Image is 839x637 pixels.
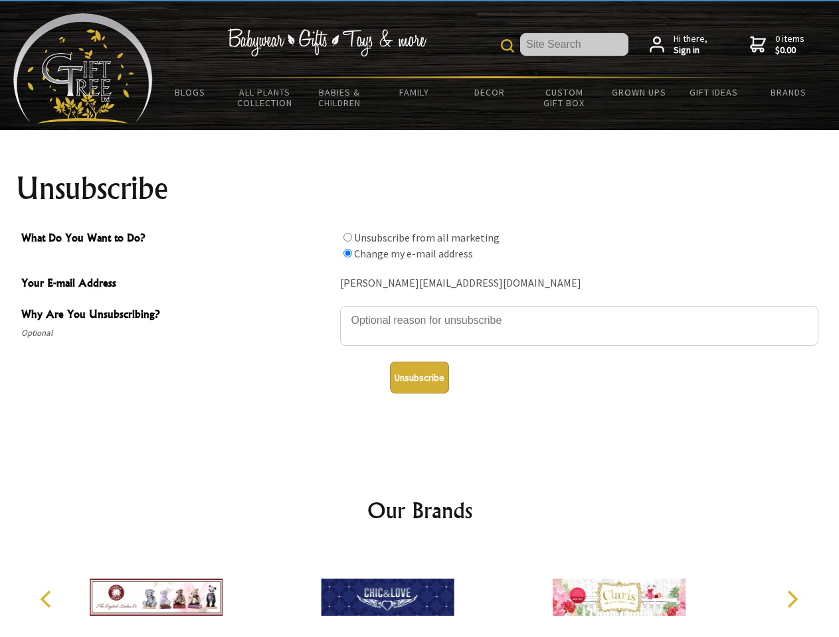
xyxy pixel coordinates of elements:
[153,78,228,106] a: BLOGS
[227,29,426,56] img: Babywear - Gifts - Toys & more
[27,494,813,526] h2: Our Brands
[302,78,377,117] a: Babies & Children
[650,33,707,56] a: Hi there,Sign in
[16,173,824,204] h1: Unsubscribe
[354,247,473,260] label: Change my e-mail address
[33,585,62,614] button: Previous
[520,33,628,56] input: Site Search
[21,275,333,294] span: Your E-mail Address
[775,33,804,56] span: 0 items
[777,585,806,614] button: Next
[527,78,602,117] a: Custom Gift Box
[343,233,352,242] input: What Do You Want to Do?
[13,13,153,123] img: Babyware - Gifts - Toys and more...
[750,33,804,56] a: 0 items$0.00
[354,231,500,244] label: Unsubscribe from all marketing
[674,44,707,56] strong: Sign in
[390,362,449,393] button: Unsubscribe
[676,78,751,106] a: Gift Ideas
[21,306,333,325] span: Why Are You Unsubscribing?
[452,78,527,106] a: Decor
[21,230,333,249] span: What Do You Want to Do?
[775,44,804,56] strong: $0.00
[751,78,826,106] a: Brands
[501,39,514,52] img: product search
[340,273,818,294] div: [PERSON_NAME][EMAIL_ADDRESS][DOMAIN_NAME]
[340,306,818,346] textarea: Why Are You Unsubscribing?
[377,78,452,106] a: Family
[228,78,303,117] a: All Plants Collection
[601,78,676,106] a: Grown Ups
[674,33,707,56] span: Hi there,
[343,249,352,257] input: What Do You Want to Do?
[21,325,333,341] span: Optional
